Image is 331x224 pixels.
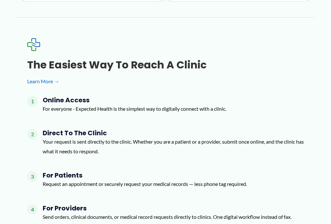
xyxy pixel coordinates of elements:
a: Learn More → [27,76,304,86]
h3: The Easiest Way to Reach a Clinic [27,59,304,71]
span: 1 [27,96,37,107]
span: 2 [27,129,37,139]
span: 3 [27,171,37,182]
img: Expected Healthcare Logo [27,38,40,51]
p: Your request is sent directly to the clinic. Whether you are a patient or a provider, submit once... [43,137,304,156]
span: 4 [27,204,37,215]
h4: For Providers [43,204,292,212]
h4: Online Access [43,96,226,104]
h4: For Patients [43,171,247,179]
p: For everyone - Expected Health is the simplest way to digitally connect with a clinic. [43,104,226,114]
h4: Direct to the Clinic [43,129,304,137]
p: Request an appointment or securely request your medical records — less phone tag required. [43,179,247,189]
p: Send orders, clinical documents, or medical record requests directly to clinics. One digital work... [43,212,292,222]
